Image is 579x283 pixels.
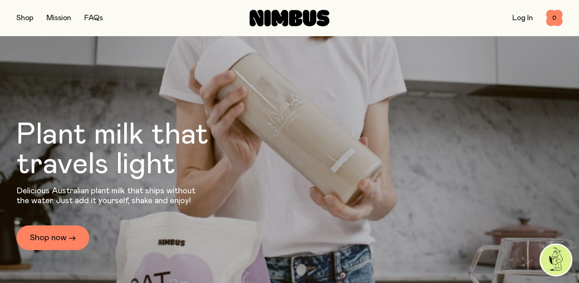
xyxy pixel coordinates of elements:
[16,225,89,250] a: Shop now →
[84,14,103,22] a: FAQs
[541,245,571,275] img: agent
[512,14,533,22] a: Log In
[16,186,201,206] p: Delicious Australian plant milk that ships without the water. Just add it yourself, shake and enjoy!
[16,120,253,179] h1: Plant milk that travels light
[46,14,71,22] a: Mission
[546,10,563,26] button: 0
